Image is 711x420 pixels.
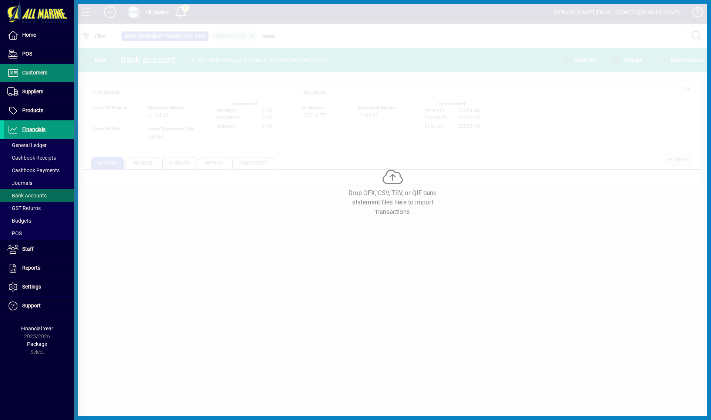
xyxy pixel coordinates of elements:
[4,26,74,44] a: Home
[7,218,31,224] span: Budgets
[4,278,74,296] a: Settings
[4,83,74,101] a: Suppliers
[22,51,32,57] span: POS
[4,45,74,63] a: POS
[4,259,74,277] a: Reports
[27,341,47,347] span: Package
[7,193,47,199] span: Bank Accounts
[22,32,36,38] span: Home
[22,107,43,113] span: Products
[22,70,47,76] span: Customers
[4,177,74,189] a: Journals
[4,164,74,177] a: Cashbook Payments
[7,205,41,211] span: GST Returns
[4,227,74,240] a: POS
[4,64,74,82] a: Customers
[22,89,43,94] span: Suppliers
[4,101,74,120] a: Products
[22,265,40,271] span: Reports
[4,240,74,259] a: Staff
[7,142,47,148] span: General Ledger
[4,202,74,214] a: GST Returns
[21,326,53,331] span: Financial Year
[4,214,74,227] a: Budgets
[4,297,74,315] a: Support
[7,167,60,173] span: Cashbook Payments
[22,303,41,309] span: Support
[22,126,46,132] span: Financials
[7,155,56,161] span: Cashbook Receipts
[4,151,74,164] a: Cashbook Receipts
[7,230,22,236] span: POS
[4,189,74,202] a: Bank Accounts
[22,246,34,252] span: Staff
[4,139,74,151] a: General Ledger
[7,180,32,186] span: Journals
[22,284,41,290] span: Settings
